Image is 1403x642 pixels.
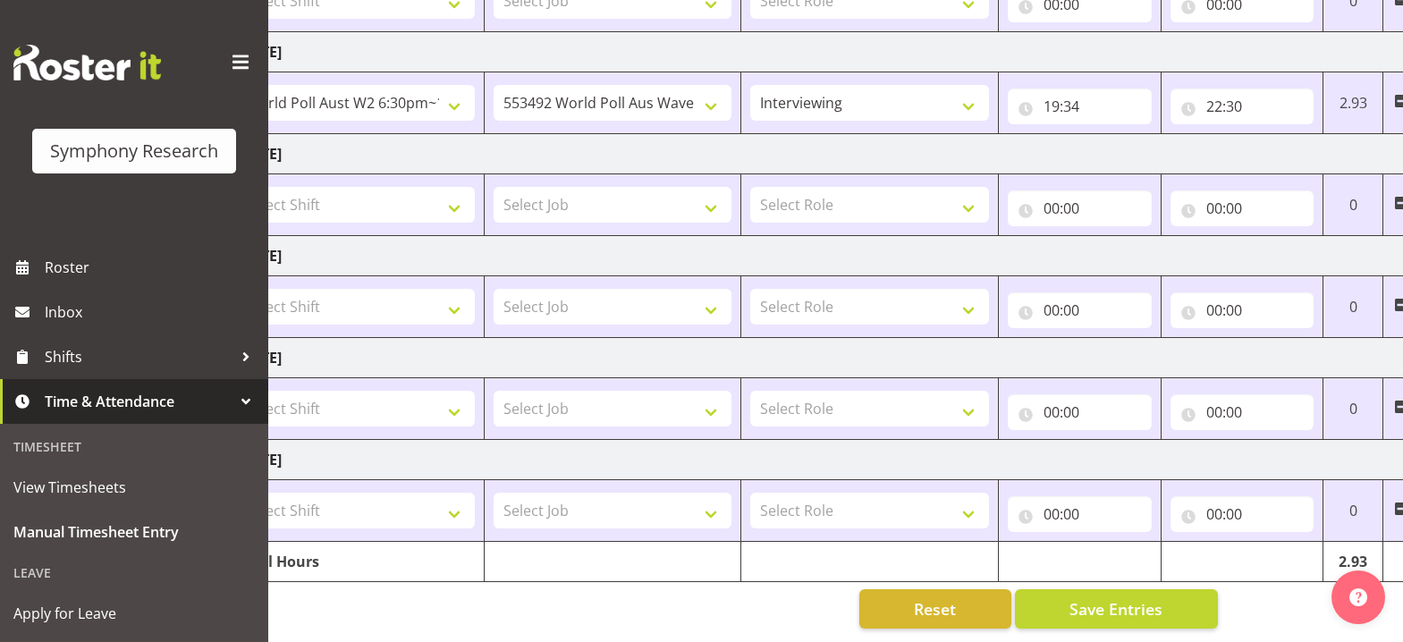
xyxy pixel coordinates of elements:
input: Click to select... [1171,190,1314,226]
input: Click to select... [1171,292,1314,328]
td: Total Hours [227,542,485,582]
a: Apply for Leave [4,591,264,636]
td: 0 [1323,480,1383,542]
input: Click to select... [1171,89,1314,124]
span: Apply for Leave [13,600,255,627]
input: Click to select... [1008,292,1152,328]
a: View Timesheets [4,465,264,510]
input: Click to select... [1008,89,1152,124]
input: Click to select... [1171,496,1314,532]
span: Save Entries [1069,597,1162,621]
button: Reset [859,589,1011,629]
td: 2.93 [1323,72,1383,134]
span: Roster [45,254,259,281]
td: 0 [1323,276,1383,338]
input: Click to select... [1171,394,1314,430]
button: Save Entries [1015,589,1218,629]
div: Timesheet [4,428,264,465]
input: Click to select... [1008,190,1152,226]
span: View Timesheets [13,474,255,501]
span: Shifts [45,343,232,370]
a: Manual Timesheet Entry [4,510,264,554]
span: Manual Timesheet Entry [13,519,255,545]
div: Symphony Research [50,138,218,165]
span: Time & Attendance [45,388,232,415]
input: Click to select... [1008,496,1152,532]
input: Click to select... [1008,394,1152,430]
span: Inbox [45,299,259,325]
td: 0 [1323,174,1383,236]
img: help-xxl-2.png [1349,588,1367,606]
div: Leave [4,554,264,591]
td: 0 [1323,378,1383,440]
img: Rosterit website logo [13,45,161,80]
td: 2.93 [1323,542,1383,582]
span: Reset [914,597,956,621]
